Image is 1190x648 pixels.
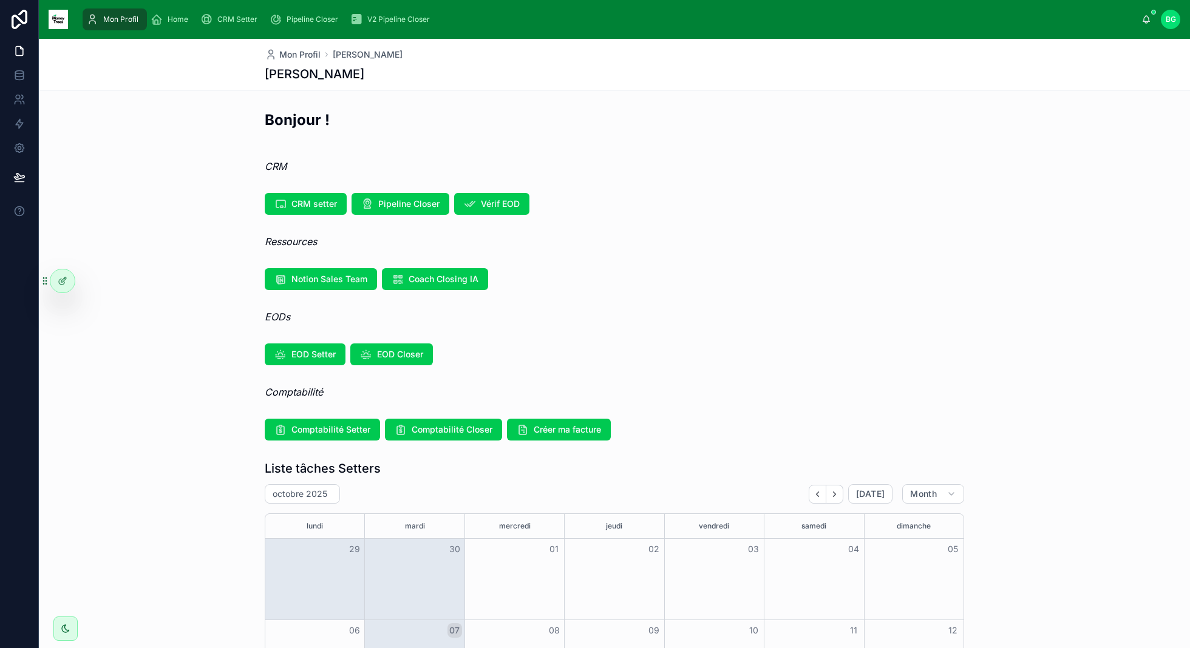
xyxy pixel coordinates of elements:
span: [DATE] [856,488,885,499]
span: Comptabilité Closer [412,424,492,436]
span: Coach Closing IA [409,273,478,285]
a: CRM Setter [197,8,266,30]
span: V2 Pipeline Closer [367,15,430,24]
div: dimanche [866,514,962,538]
span: Month [910,488,937,499]
button: 05 [946,542,960,556]
button: CRM setter [265,193,347,215]
span: Créer ma facture [534,424,601,436]
a: Pipeline Closer [266,8,347,30]
button: EOD Closer [350,343,433,365]
span: Notion Sales Team [291,273,367,285]
a: Mon Profil [265,49,321,61]
button: 02 [647,542,661,556]
button: Comptabilité Closer [385,419,502,440]
button: [DATE] [848,484,892,504]
h1: [PERSON_NAME] [265,66,364,83]
em: Ressources [265,235,317,248]
span: Pipeline Closer [287,15,338,24]
span: Vérif EOD [481,198,520,210]
em: EODs [265,311,290,323]
span: EOD Setter [291,348,336,360]
span: CRM Setter [217,15,257,24]
span: Pipeline Closer [378,198,440,210]
em: CRM [265,160,287,172]
button: 29 [347,542,362,556]
button: EOD Setter [265,343,345,365]
a: [PERSON_NAME] [333,49,403,61]
button: 06 [347,623,362,638]
h2: octobre 2025 [273,488,327,500]
em: Comptabilité [265,386,323,398]
img: App logo [49,10,68,29]
h1: Liste tâches Setters [265,460,381,477]
div: mercredi [467,514,562,538]
button: 30 [447,542,462,556]
div: lundi [267,514,362,538]
span: CRM setter [291,198,337,210]
button: 01 [547,542,562,556]
button: Next [826,485,843,504]
button: Coach Closing IA [382,268,488,290]
button: 08 [547,623,562,638]
div: scrollable content [78,6,1141,33]
a: Home [147,8,197,30]
h2: Bonjour ! [265,110,330,130]
span: Comptabilité Setter [291,424,370,436]
button: 04 [846,542,861,556]
span: Mon Profil [103,15,138,24]
button: 07 [447,623,462,638]
button: Comptabilité Setter [265,419,380,440]
a: V2 Pipeline Closer [347,8,438,30]
button: 10 [746,623,761,638]
button: 12 [946,623,960,638]
div: vendredi [667,514,762,538]
button: Créer ma facture [507,419,611,440]
span: EOD Closer [377,348,423,360]
button: 09 [647,623,661,638]
button: Pipeline Closer [352,193,449,215]
div: jeudi [566,514,662,538]
span: Home [168,15,188,24]
button: 11 [846,623,861,638]
a: Mon Profil [83,8,147,30]
span: BG [1166,15,1176,24]
div: mardi [367,514,462,538]
button: Back [809,485,826,504]
button: 03 [746,542,761,556]
button: Notion Sales Team [265,268,377,290]
button: Month [902,484,964,504]
div: samedi [766,514,862,538]
span: Mon Profil [279,49,321,61]
button: Vérif EOD [454,193,529,215]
